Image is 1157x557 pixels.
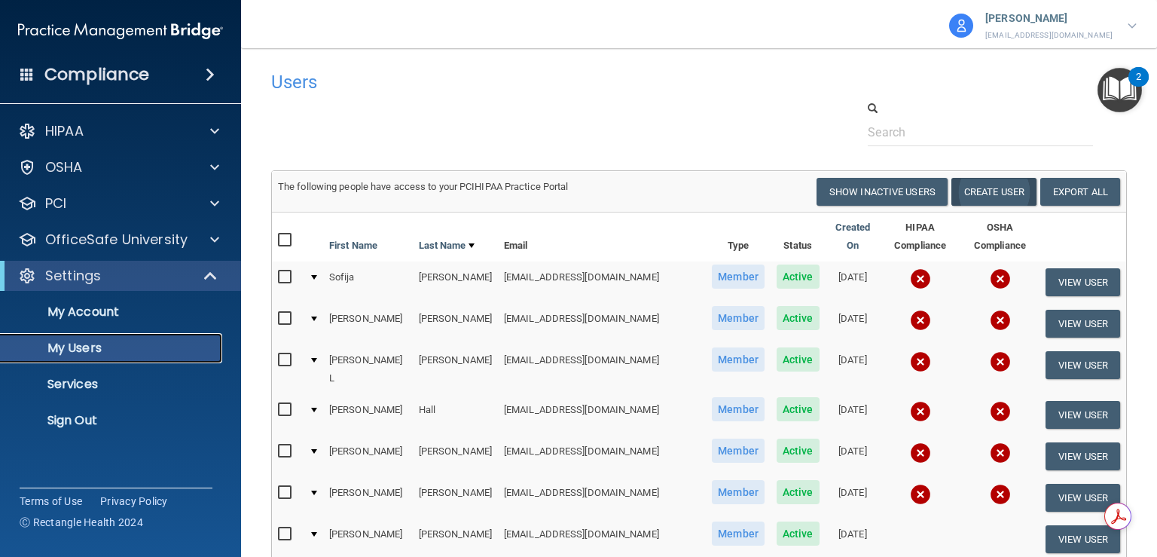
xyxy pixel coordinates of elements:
[18,122,219,140] a: HIPAA
[45,231,188,249] p: OfficeSafe University
[323,262,413,303] td: Sofija
[1040,178,1120,206] a: Export All
[18,158,219,176] a: OSHA
[910,268,931,289] img: cross.ca9f0e7f.svg
[826,394,881,436] td: [DATE]
[990,351,1011,372] img: cross.ca9f0e7f.svg
[271,72,761,92] h4: Users
[1046,268,1120,296] button: View User
[18,16,223,46] img: PMB logo
[100,494,168,509] a: Privacy Policy
[1046,442,1120,470] button: View User
[329,237,377,255] a: First Name
[777,397,820,421] span: Active
[712,347,765,372] span: Member
[712,306,765,330] span: Member
[777,522,820,546] span: Active
[826,303,881,344] td: [DATE]
[413,394,498,436] td: Hall
[990,268,1011,289] img: cross.ca9f0e7f.svg
[777,480,820,504] span: Active
[45,158,83,176] p: OSHA
[413,436,498,477] td: [PERSON_NAME]
[777,439,820,463] span: Active
[826,436,881,477] td: [DATE]
[413,262,498,303] td: [PERSON_NAME]
[10,305,215,320] p: My Account
[880,213,960,262] th: HIPAA Compliance
[960,213,1039,262] th: OSHA Compliance
[1046,310,1120,338] button: View User
[498,477,706,519] td: [EMAIL_ADDRESS][DOMAIN_NAME]
[18,267,218,285] a: Settings
[44,64,149,85] h4: Compliance
[985,9,1113,29] p: [PERSON_NAME]
[10,341,215,356] p: My Users
[712,522,765,546] span: Member
[1097,68,1142,112] button: Open Resource Center, 2 new notifications
[498,344,706,394] td: [EMAIL_ADDRESS][DOMAIN_NAME]
[20,494,82,509] a: Terms of Use
[777,347,820,372] span: Active
[990,401,1011,422] img: cross.ca9f0e7f.svg
[419,237,475,255] a: Last Name
[777,306,820,330] span: Active
[1046,401,1120,429] button: View User
[832,219,875,255] a: Created On
[826,262,881,303] td: [DATE]
[18,231,219,249] a: OfficeSafe University
[498,436,706,477] td: [EMAIL_ADDRESS][DOMAIN_NAME]
[498,262,706,303] td: [EMAIL_ADDRESS][DOMAIN_NAME]
[45,267,101,285] p: Settings
[10,413,215,428] p: Sign Out
[10,377,215,392] p: Services
[712,397,765,421] span: Member
[45,194,66,213] p: PCI
[323,303,413,344] td: [PERSON_NAME]
[826,344,881,394] td: [DATE]
[706,213,771,262] th: Type
[771,213,826,262] th: Status
[323,477,413,519] td: [PERSON_NAME]
[712,480,765,504] span: Member
[910,310,931,331] img: cross.ca9f0e7f.svg
[777,265,820,289] span: Active
[498,213,706,262] th: Email
[817,178,948,206] button: Show Inactive Users
[413,477,498,519] td: [PERSON_NAME]
[278,181,569,192] span: The following people have access to your PCIHIPAA Practice Portal
[712,439,765,463] span: Member
[498,303,706,344] td: [EMAIL_ADDRESS][DOMAIN_NAME]
[990,525,1011,546] img: tick.e7d51cea.svg
[20,515,143,530] span: Ⓒ Rectangle Health 2024
[323,436,413,477] td: [PERSON_NAME]
[413,344,498,394] td: [PERSON_NAME]
[498,394,706,436] td: [EMAIL_ADDRESS][DOMAIN_NAME]
[1046,351,1120,379] button: View User
[897,451,1139,511] iframe: Drift Widget Chat Controller
[951,178,1036,206] button: Create User
[985,29,1113,42] p: [EMAIL_ADDRESS][DOMAIN_NAME]
[413,303,498,344] td: [PERSON_NAME]
[990,442,1011,464] img: cross.ca9f0e7f.svg
[910,401,931,422] img: cross.ca9f0e7f.svg
[868,118,1093,146] input: Search
[1128,23,1137,29] img: arrow-down.227dba2b.svg
[1136,77,1141,96] div: 2
[949,14,973,38] img: avatar.17b06cb7.svg
[1046,525,1120,553] button: View User
[910,525,931,546] img: tick.e7d51cea.svg
[323,344,413,394] td: [PERSON_NAME] L
[910,442,931,464] img: cross.ca9f0e7f.svg
[45,122,84,140] p: HIPAA
[712,265,765,289] span: Member
[990,310,1011,331] img: cross.ca9f0e7f.svg
[323,394,413,436] td: [PERSON_NAME]
[18,194,219,213] a: PCI
[910,351,931,372] img: cross.ca9f0e7f.svg
[826,477,881,519] td: [DATE]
